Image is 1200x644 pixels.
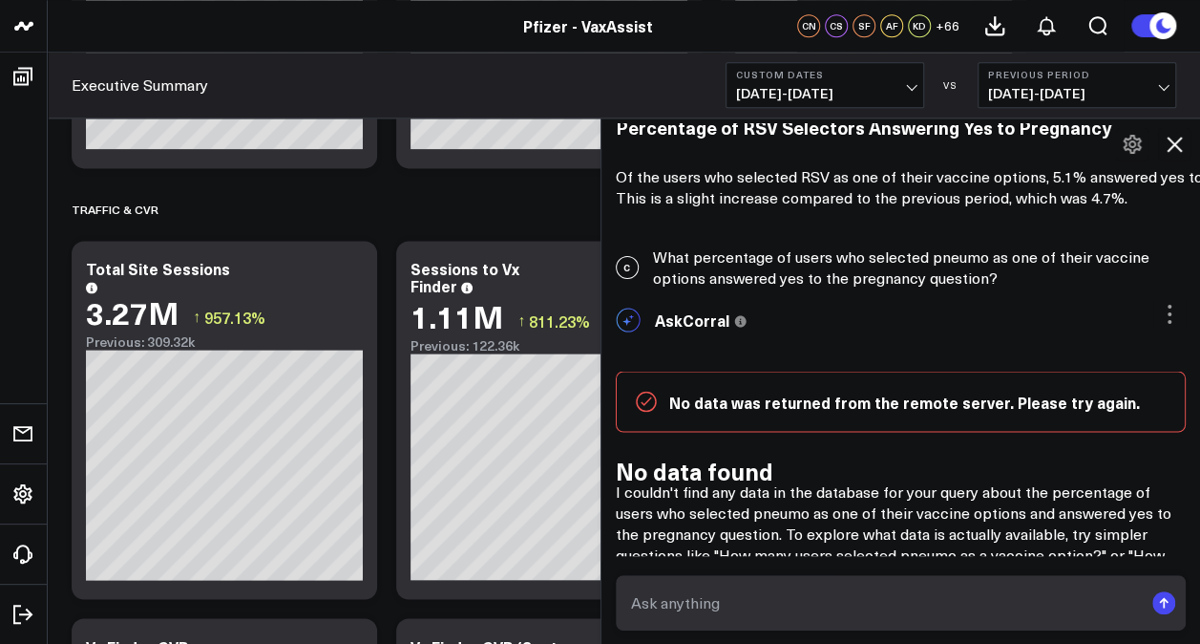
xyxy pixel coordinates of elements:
div: CS [825,14,848,37]
div: Previous: 309.32k [86,334,363,350]
div: Total Site Sessions [86,258,230,279]
div: 1.11M [411,299,503,333]
b: Previous Period [988,69,1166,80]
span: 957.13% [204,307,265,328]
span: 811.23% [529,311,590,332]
input: Ask anything [626,586,1144,620]
p: No data was returned from the remote server. Please try again. [669,391,1167,412]
span: [DATE] - [DATE] [988,86,1166,101]
div: 3.27M [86,295,179,330]
p: I couldn't find any data in the database for your query about the percentage of users who selecte... [616,482,1187,629]
span: ↑ [193,305,200,330]
button: Previous Period[DATE]-[DATE] [978,62,1176,108]
span: C [616,256,639,279]
a: Pfizer - VaxAssist [523,15,653,36]
b: Custom Dates [736,69,914,80]
div: Sessions to Vx Finder [411,258,519,296]
h2: No data found [616,461,1187,482]
div: Previous: 122.36k [411,338,687,354]
button: +66 [936,14,959,37]
button: Custom Dates[DATE]-[DATE] [726,62,924,108]
div: Traffic & CVR [72,187,158,231]
div: SF [853,14,875,37]
span: [DATE] - [DATE] [736,86,914,101]
div: CN [797,14,820,37]
span: AskCorral [655,310,729,331]
span: + 66 [936,19,959,32]
div: AF [880,14,903,37]
div: VS [934,79,968,91]
a: Executive Summary [72,75,208,96]
span: ↑ [517,309,525,333]
div: KD [908,14,931,37]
